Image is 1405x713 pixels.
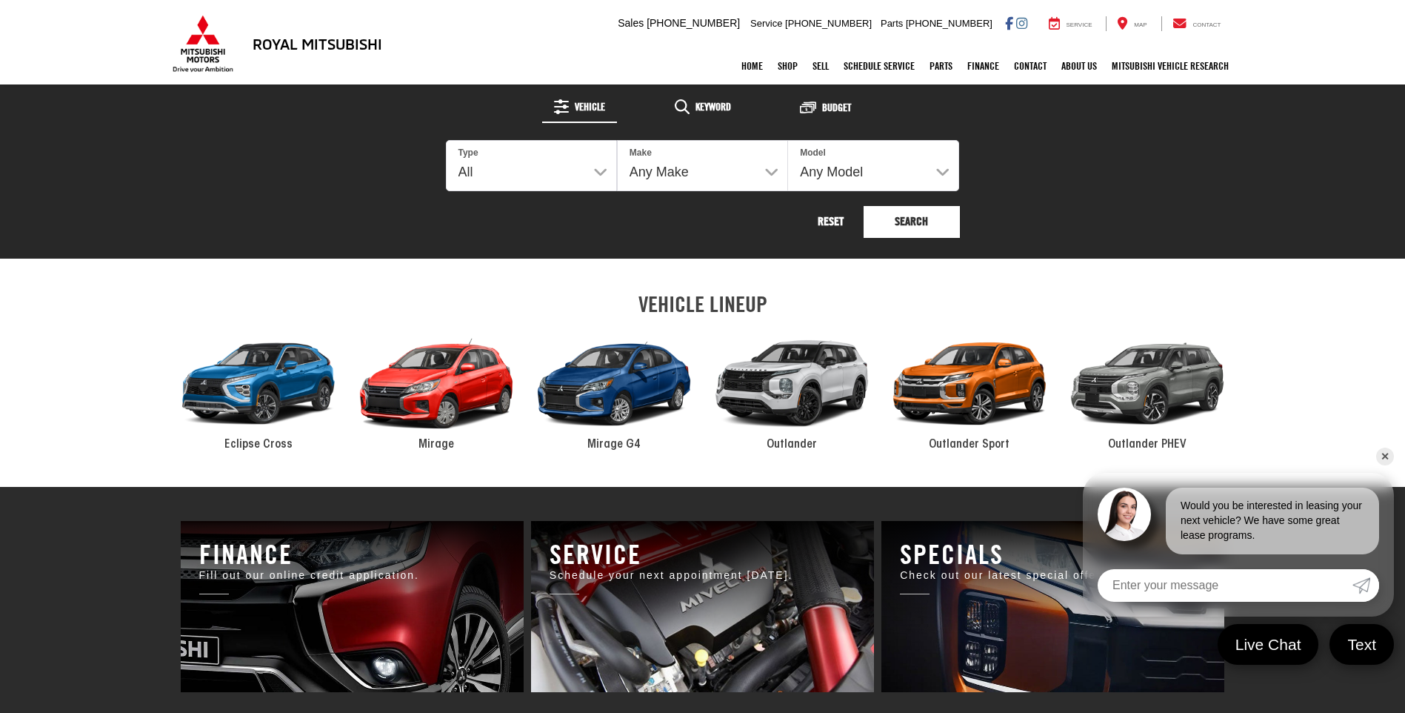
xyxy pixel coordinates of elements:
[703,324,881,454] a: 2024 Mitsubishi Outlander Outlander
[181,521,524,693] a: Royal Mitsubishi | Baton Rouge, LA Royal Mitsubishi | Baton Rouge, LA Royal Mitsubishi | Baton Ro...
[550,540,855,569] h3: Service
[1218,624,1319,665] a: Live Chat
[734,47,770,84] a: Home
[864,206,960,238] button: Search
[1106,16,1158,31] a: Map
[531,521,874,693] a: Royal Mitsubishi | Baton Rouge, LA Royal Mitsubishi | Baton Rouge, LA Royal Mitsubishi | Baton Ro...
[750,18,782,29] span: Service
[1161,16,1232,31] a: Contact
[458,147,478,159] label: Type
[1038,16,1104,31] a: Service
[900,568,1206,583] p: Check out our latest special offers.
[1192,21,1221,28] span: Contact
[525,324,703,444] div: 2024 Mitsubishi Mirage G4
[836,47,922,84] a: Schedule Service: Opens in a new tab
[199,568,505,583] p: Fill out our online credit application.
[1108,439,1187,451] span: Outlander PHEV
[1104,47,1236,84] a: Mitsubishi Vehicle Research
[525,324,703,454] a: 2024 Mitsubishi Mirage G4 Mirage G4
[929,439,1009,451] span: Outlander Sport
[822,102,851,113] span: Budget
[1058,324,1236,444] div: 2024 Mitsubishi Outlander PHEV
[960,47,1007,84] a: Finance
[785,18,872,29] span: [PHONE_NUMBER]
[881,18,903,29] span: Parts
[170,324,347,444] div: 2024 Mitsubishi Eclipse Cross
[253,36,382,52] h3: Royal Mitsubishi
[1228,634,1309,654] span: Live Chat
[1016,17,1027,29] a: Instagram: Click to visit our Instagram page
[347,324,525,454] a: 2024 Mitsubishi Mirage Mirage
[770,47,805,84] a: Shop
[418,439,454,451] span: Mirage
[900,540,1206,569] h3: Specials
[587,439,641,451] span: Mirage G4
[881,521,1224,693] a: Royal Mitsubishi | Baton Rouge, LA Royal Mitsubishi | Baton Rouge, LA Royal Mitsubishi | Baton Ro...
[647,17,740,29] span: [PHONE_NUMBER]
[170,292,1236,316] h2: VEHICLE LINEUP
[1005,17,1013,29] a: Facebook: Click to visit our Facebook page
[1054,47,1104,84] a: About Us
[1098,569,1352,602] input: Enter your message
[1352,569,1379,602] a: Submit
[1058,324,1236,454] a: 2024 Mitsubishi Outlander PHEV Outlander PHEV
[618,17,644,29] span: Sales
[1067,21,1092,28] span: Service
[630,147,652,159] label: Make
[1166,488,1379,554] div: Would you be interested in leasing your next vehicle? We have some great lease programs.
[800,147,826,159] label: Model
[767,439,817,451] span: Outlander
[575,102,605,112] span: Vehicle
[224,439,293,451] span: Eclipse Cross
[703,324,881,444] div: 2024 Mitsubishi Outlander
[922,47,960,84] a: Parts: Opens in a new tab
[1007,47,1054,84] a: Contact
[1340,634,1384,654] span: Text
[881,324,1058,454] a: 2024 Mitsubishi Outlander Sport Outlander Sport
[1329,624,1394,665] a: Text
[550,568,855,583] p: Schedule your next appointment [DATE].
[695,102,731,112] span: Keyword
[347,324,525,444] div: 2024 Mitsubishi Mirage
[170,324,347,454] a: 2024 Mitsubishi Eclipse Cross Eclipse Cross
[1098,488,1151,541] img: Agent profile photo
[1134,21,1147,28] span: Map
[170,15,236,73] img: Mitsubishi
[199,540,505,569] h3: Finance
[906,18,992,29] span: [PHONE_NUMBER]
[881,324,1058,444] div: 2024 Mitsubishi Outlander Sport
[805,47,836,84] a: Sell
[801,206,861,238] button: Reset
